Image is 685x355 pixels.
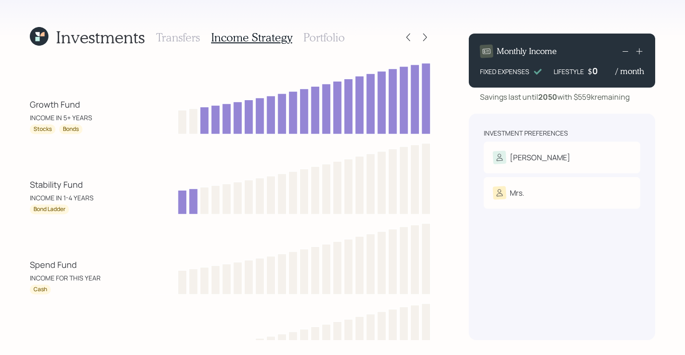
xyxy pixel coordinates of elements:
[30,98,80,111] div: Growth Fund
[30,273,101,283] div: INCOME FOR THIS YEAR
[34,205,65,213] div: Bond Ladder
[554,67,584,76] div: LIFESTYLE
[30,113,92,123] div: INCOME IN 5+ YEARS
[510,187,524,198] div: Mrs.
[56,27,145,47] h1: Investments
[34,125,52,133] div: Stocks
[30,193,94,203] div: INCOME IN 1-4 YEARS
[303,31,345,44] h3: Portfolio
[30,259,77,271] div: Spend Fund
[484,129,568,138] div: Investment Preferences
[497,46,557,56] h4: Monthly Income
[63,125,79,133] div: Bonds
[510,152,570,163] div: [PERSON_NAME]
[588,66,592,76] h4: $
[480,67,529,76] div: FIXED EXPENSES
[616,66,644,76] h4: / month
[480,91,630,102] div: Savings last until with $559k remaining
[156,31,200,44] h3: Transfers
[34,286,47,294] div: Cash
[30,339,75,351] div: Foundation
[538,92,557,102] b: 2050
[211,31,292,44] h3: Income Strategy
[30,178,83,191] div: Stability Fund
[592,65,616,76] div: 0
